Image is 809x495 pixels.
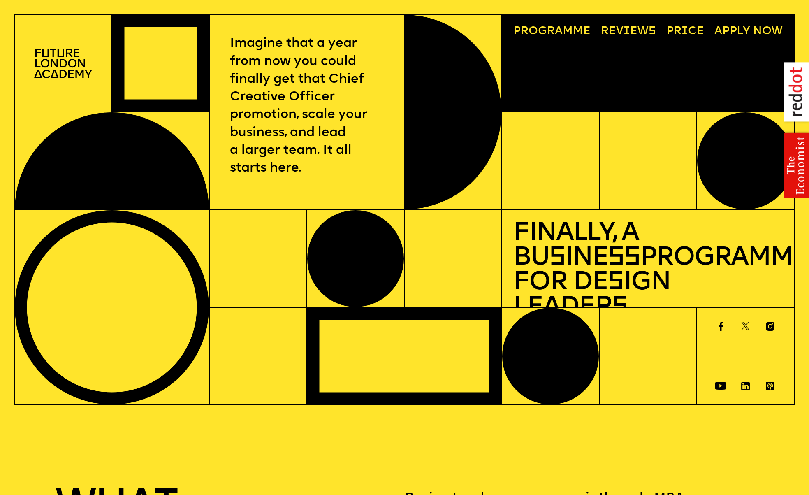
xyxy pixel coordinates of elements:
span: s [549,245,565,271]
a: Programme [508,21,596,43]
a: Apply now [709,21,788,43]
a: Price [661,21,709,43]
span: A [714,26,722,37]
p: Imagine that a year from now you could finally get that Chief Creative Officer promotion, scale y... [230,35,384,177]
span: a [555,26,563,37]
span: s [607,270,624,296]
a: Reviews [595,21,661,43]
span: ss [608,245,640,271]
h1: Finally, a Bu ine Programme for De ign Leader [513,221,782,320]
span: s [612,295,628,321]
